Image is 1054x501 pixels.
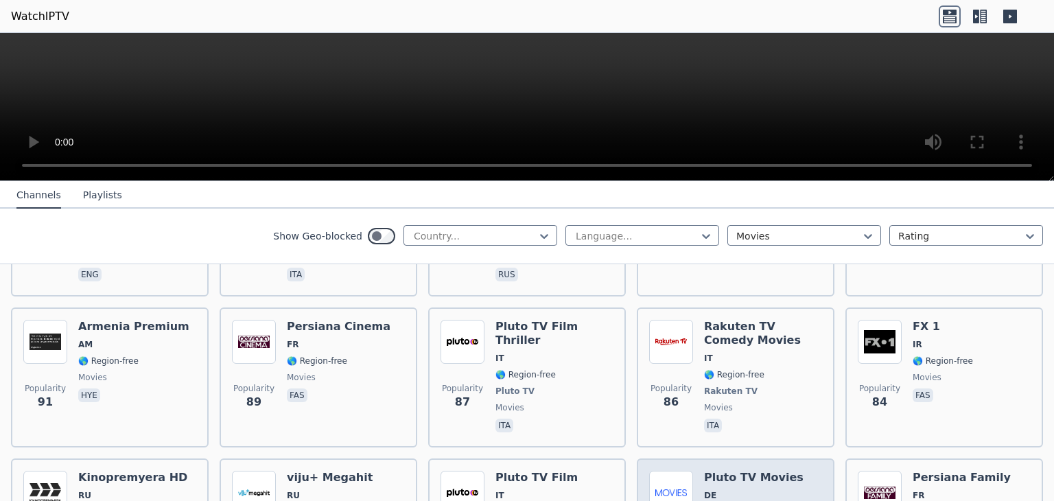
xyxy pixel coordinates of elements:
span: IR [913,339,922,350]
p: ita [495,419,513,432]
span: 🌎 Region-free [495,369,556,380]
p: fas [913,388,933,402]
span: movies [913,372,941,383]
h6: Pluto TV Film Thriller [495,320,613,347]
img: FX 1 [858,320,902,364]
h6: Persiana Family [913,471,1011,485]
span: 🌎 Region-free [78,356,139,366]
button: Channels [16,183,61,209]
p: fas [287,388,307,402]
h6: Persiana Cinema [287,320,390,334]
span: Popularity [233,383,274,394]
span: movies [495,402,524,413]
span: RU [78,490,91,501]
h6: viju+ Megahit [287,471,373,485]
p: ita [287,268,305,281]
span: 🌎 Region-free [704,369,764,380]
img: Armenia Premium [23,320,67,364]
button: Playlists [83,183,122,209]
span: Popularity [25,383,66,394]
h6: Armenia Premium [78,320,189,334]
span: IT [495,353,504,364]
span: movies [287,372,316,383]
a: WatchIPTV [11,8,69,25]
p: rus [495,268,518,281]
span: 86 [664,394,679,410]
span: 89 [246,394,261,410]
label: Show Geo-blocked [273,229,362,243]
img: Pluto TV Film Thriller [441,320,484,364]
span: Rakuten TV [704,386,758,397]
span: Pluto TV [495,386,535,397]
span: Popularity [651,383,692,394]
span: 🌎 Region-free [913,356,973,366]
p: ita [704,419,722,432]
p: hye [78,388,100,402]
h6: FX 1 [913,320,973,334]
span: FR [913,490,924,501]
h6: Pluto TV Film [495,471,578,485]
h6: Pluto TV Movies [704,471,804,485]
p: eng [78,268,102,281]
span: 84 [872,394,887,410]
span: 🌎 Region-free [287,356,347,366]
h6: Kinopremyera HD [78,471,187,485]
span: movies [78,372,107,383]
span: DE [704,490,716,501]
span: AM [78,339,93,350]
span: Popularity [442,383,483,394]
span: IT [704,353,713,364]
span: 87 [455,394,470,410]
h6: Rakuten TV Comedy Movies [704,320,822,347]
span: movies [704,402,733,413]
span: FR [287,339,298,350]
span: RU [287,490,300,501]
span: 91 [38,394,53,410]
img: Rakuten TV Comedy Movies [649,320,693,364]
span: Popularity [859,383,900,394]
span: IT [495,490,504,501]
img: Persiana Cinema [232,320,276,364]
